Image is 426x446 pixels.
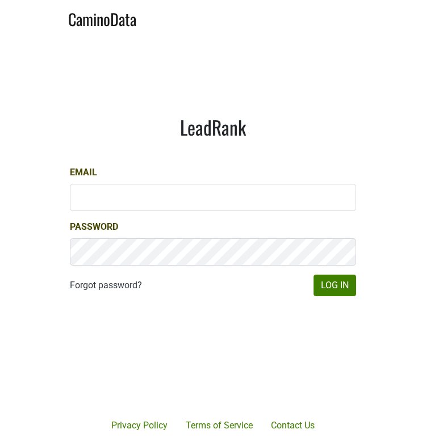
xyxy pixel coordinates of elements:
[102,414,177,437] a: Privacy Policy
[70,279,142,292] a: Forgot password?
[70,166,97,179] label: Email
[177,414,262,437] a: Terms of Service
[314,275,356,296] button: Log In
[70,116,356,139] h1: LeadRank
[68,5,136,31] a: CaminoData
[70,220,118,234] label: Password
[262,414,324,437] a: Contact Us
